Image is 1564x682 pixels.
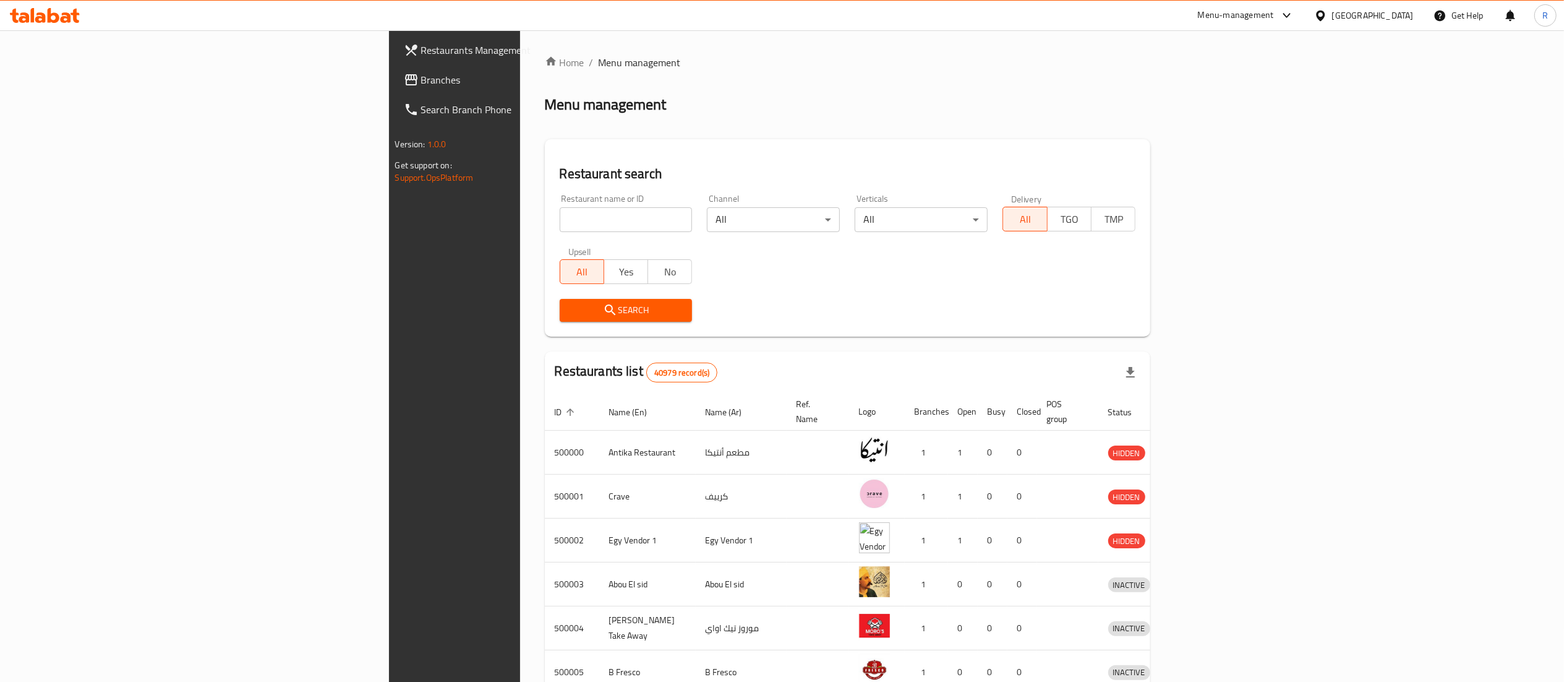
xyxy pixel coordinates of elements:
span: Search [570,303,683,318]
span: TMP [1096,210,1130,228]
h2: Restaurants list [555,362,718,382]
button: Yes [604,259,648,284]
div: HIDDEN [1108,490,1145,504]
input: Search for restaurant name or ID.. [560,207,693,232]
nav: breadcrumb [545,55,1151,70]
span: All [565,263,599,281]
div: Menu-management [1198,8,1274,23]
a: Search Branch Phone [394,95,650,124]
span: Ref. Name [797,397,834,426]
span: Get support on: [395,157,452,173]
td: 1 [948,519,978,563]
h2: Restaurant search [560,165,1136,183]
button: Search [560,299,693,322]
label: Delivery [1011,194,1042,203]
th: Busy [978,393,1007,431]
span: INACTIVE [1108,578,1150,592]
span: HIDDEN [1108,446,1145,460]
td: 0 [978,475,1007,519]
span: R [1542,9,1548,22]
span: INACTIVE [1108,665,1150,680]
span: All [1008,210,1042,228]
td: 0 [1007,606,1037,650]
button: TMP [1091,207,1135,231]
td: 1 [905,563,948,606]
td: 1 [905,519,948,563]
td: 1 [948,431,978,475]
td: 1 [905,431,948,475]
img: Abou El sid [859,566,890,597]
div: HIDDEN [1108,446,1145,460]
span: No [653,263,687,281]
div: All [707,207,840,232]
td: 0 [948,606,978,650]
span: Restaurants Management [421,43,640,58]
img: Moro's Take Away [859,610,890,641]
a: Restaurants Management [394,35,650,65]
div: INACTIVE [1108,621,1150,636]
div: All [855,207,988,232]
td: 0 [948,563,978,606]
td: 0 [978,606,1007,650]
a: Branches [394,65,650,95]
h2: Menu management [545,95,667,114]
span: Yes [609,263,643,281]
div: [GEOGRAPHIC_DATA] [1332,9,1414,22]
td: 0 [1007,475,1037,519]
button: All [560,259,604,284]
td: Abou El sid [696,563,787,606]
img: Egy Vendor 1 [859,522,890,553]
th: Logo [849,393,905,431]
button: All [1002,207,1047,231]
td: 0 [978,431,1007,475]
span: ID [555,405,578,420]
span: 40979 record(s) [647,367,717,379]
td: 0 [978,563,1007,606]
span: POS group [1047,397,1083,426]
span: Name (En) [609,405,664,420]
span: Version: [395,136,425,152]
td: 1 [948,475,978,519]
th: Open [948,393,978,431]
span: HIDDEN [1108,534,1145,548]
td: 0 [1007,431,1037,475]
img: Antika Restaurant [859,434,890,465]
label: Upsell [568,247,591,256]
th: Closed [1007,393,1037,431]
span: Search Branch Phone [421,102,640,117]
th: Branches [905,393,948,431]
img: Crave [859,478,890,509]
td: موروز تيك اواي [696,606,787,650]
td: 1 [905,606,948,650]
span: TGO [1053,210,1087,228]
span: Branches [421,72,640,87]
td: كرييف [696,475,787,519]
td: 0 [978,519,1007,563]
span: Status [1108,405,1148,420]
a: Support.OpsPlatform [395,170,474,186]
td: 1 [905,475,948,519]
div: Total records count [646,363,717,382]
span: INACTIVE [1108,621,1150,636]
div: Export file [1116,358,1145,387]
span: 1.0.0 [427,136,447,152]
span: Name (Ar) [706,405,758,420]
div: INACTIVE [1108,665,1150,680]
td: مطعم أنتيكا [696,431,787,475]
button: TGO [1047,207,1092,231]
button: No [647,259,692,284]
td: 0 [1007,519,1037,563]
div: HIDDEN [1108,533,1145,548]
td: 0 [1007,563,1037,606]
span: HIDDEN [1108,490,1145,504]
td: Egy Vendor 1 [696,519,787,563]
div: INACTIVE [1108,577,1150,592]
